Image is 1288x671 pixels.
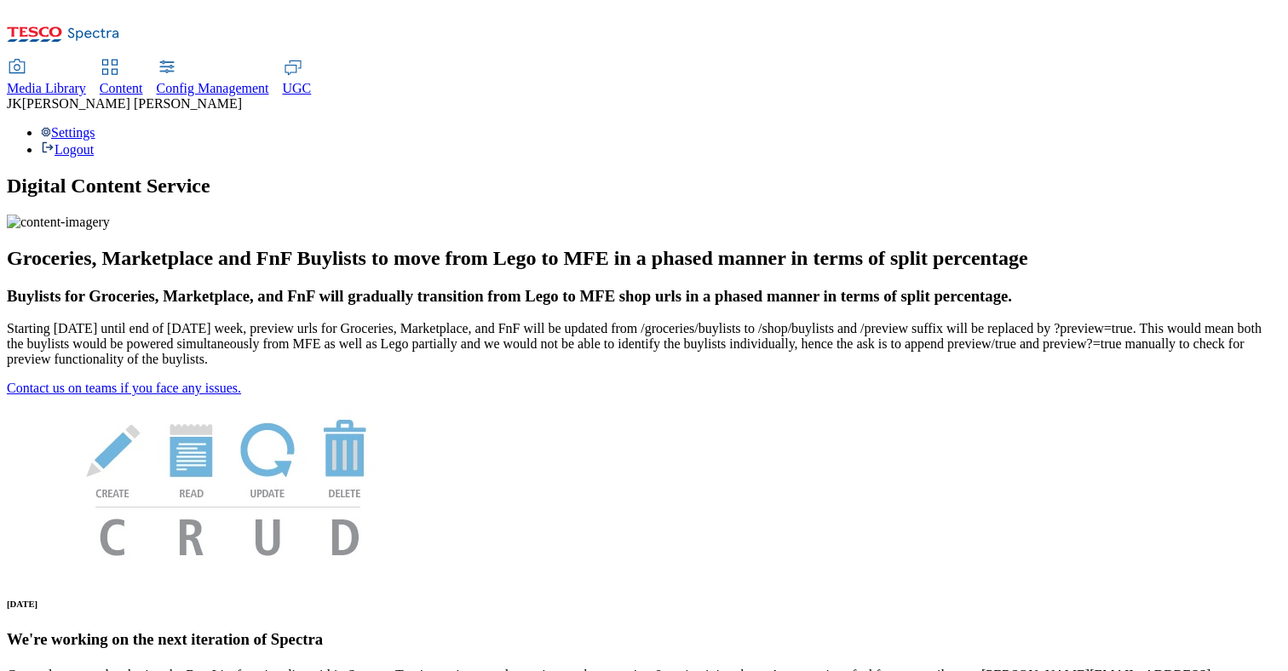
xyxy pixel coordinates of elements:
[7,630,1281,649] h3: We're working on the next iteration of Spectra
[157,60,269,96] a: Config Management
[283,60,312,96] a: UGC
[7,175,1281,198] h1: Digital Content Service
[100,81,143,95] span: Content
[7,287,1281,306] h3: Buylists for Groceries, Marketplace, and FnF will gradually transition from Lego to MFE shop urls...
[7,321,1281,367] p: Starting [DATE] until end of [DATE] week, preview urls for Groceries, Marketplace, and FnF will b...
[41,142,94,157] a: Logout
[7,215,110,230] img: content-imagery
[157,81,269,95] span: Config Management
[7,60,86,96] a: Media Library
[41,125,95,140] a: Settings
[7,396,450,574] img: News Image
[283,81,312,95] span: UGC
[7,599,1281,609] h6: [DATE]
[22,96,242,111] span: [PERSON_NAME] [PERSON_NAME]
[7,81,86,95] span: Media Library
[7,381,241,395] a: Contact us on teams if you face any issues.
[7,247,1281,270] h2: Groceries, Marketplace and FnF Buylists to move from Lego to MFE in a phased manner in terms of s...
[7,96,22,111] span: JK
[100,60,143,96] a: Content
